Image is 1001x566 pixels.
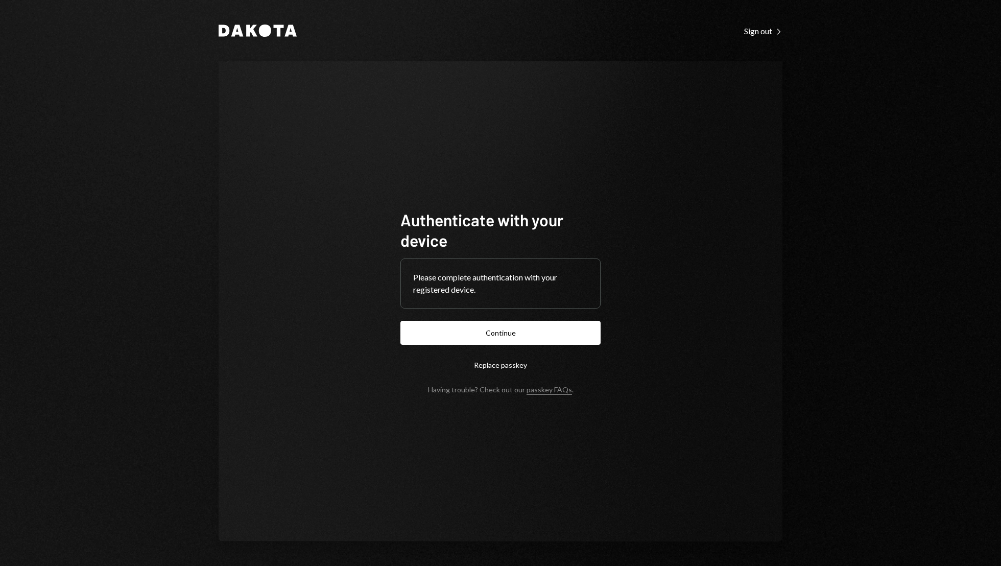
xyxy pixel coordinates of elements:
a: passkey FAQs [527,385,572,395]
button: Continue [400,321,601,345]
a: Sign out [744,25,782,36]
div: Sign out [744,26,782,36]
h1: Authenticate with your device [400,209,601,250]
div: Please complete authentication with your registered device. [413,271,588,296]
div: Having trouble? Check out our . [428,385,574,394]
button: Replace passkey [400,353,601,377]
